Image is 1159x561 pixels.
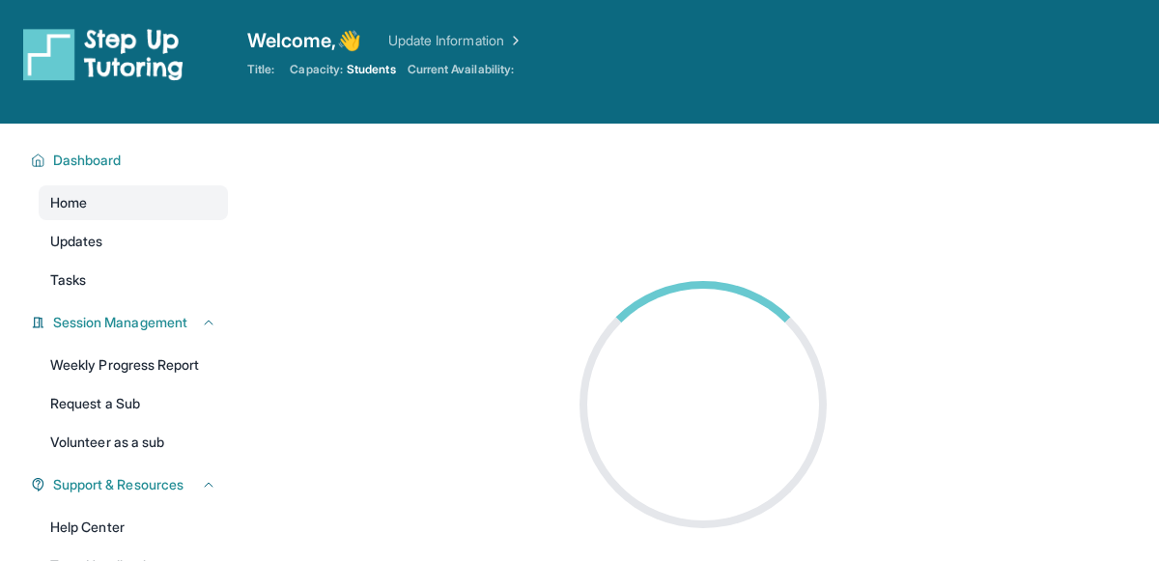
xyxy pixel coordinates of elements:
[39,386,228,421] a: Request a Sub
[50,232,103,251] span: Updates
[247,27,361,54] span: Welcome, 👋
[53,475,184,494] span: Support & Resources
[23,27,184,81] img: logo
[388,31,523,50] a: Update Information
[290,62,343,77] span: Capacity:
[39,425,228,460] a: Volunteer as a sub
[45,151,216,170] button: Dashboard
[45,475,216,494] button: Support & Resources
[39,263,228,297] a: Tasks
[50,270,86,290] span: Tasks
[504,31,523,50] img: Chevron Right
[39,348,228,382] a: Weekly Progress Report
[39,510,228,545] a: Help Center
[408,62,514,77] span: Current Availability:
[39,185,228,220] a: Home
[50,193,87,212] span: Home
[39,224,228,259] a: Updates
[347,62,396,77] span: Students
[45,313,216,332] button: Session Management
[247,62,274,77] span: Title:
[53,313,187,332] span: Session Management
[53,151,122,170] span: Dashboard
